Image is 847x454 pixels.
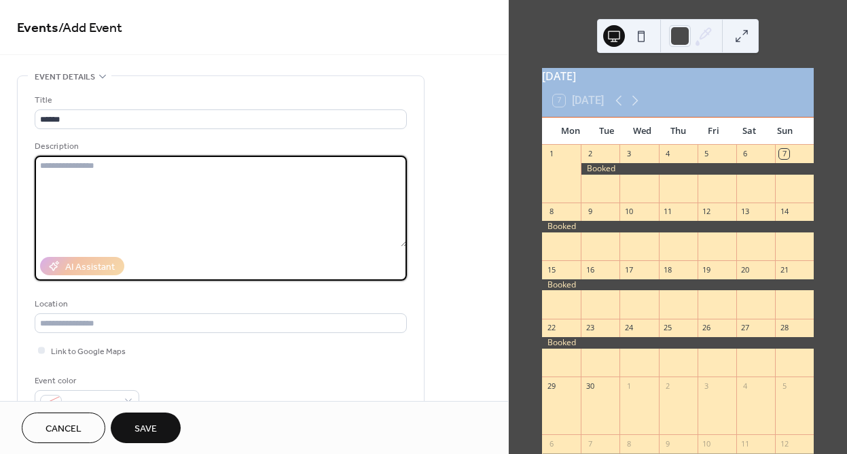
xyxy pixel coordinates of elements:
[546,381,556,391] div: 29
[35,297,404,311] div: Location
[22,413,105,443] button: Cancel
[767,118,803,145] div: Sun
[702,323,712,333] div: 26
[624,118,660,145] div: Wed
[542,68,814,84] div: [DATE]
[585,149,595,159] div: 2
[111,413,181,443] button: Save
[585,264,595,275] div: 16
[740,323,751,333] div: 27
[779,323,789,333] div: 28
[546,207,556,217] div: 8
[696,118,732,145] div: Fri
[542,221,814,232] div: Booked
[624,264,634,275] div: 17
[702,381,712,391] div: 3
[740,207,751,217] div: 13
[702,149,712,159] div: 5
[46,422,82,436] span: Cancel
[663,264,673,275] div: 18
[663,149,673,159] div: 4
[624,381,634,391] div: 1
[35,93,404,107] div: Title
[740,381,751,391] div: 4
[542,279,814,291] div: Booked
[779,149,789,159] div: 7
[740,149,751,159] div: 6
[581,163,814,175] div: Booked
[732,118,768,145] div: Sat
[663,323,673,333] div: 25
[779,207,789,217] div: 14
[779,264,789,275] div: 21
[585,207,595,217] div: 9
[663,207,673,217] div: 11
[589,118,625,145] div: Tue
[546,149,556,159] div: 1
[663,381,673,391] div: 2
[58,15,122,41] span: / Add Event
[740,264,751,275] div: 20
[35,374,137,388] div: Event color
[553,118,589,145] div: Mon
[542,337,814,349] div: Booked
[134,422,157,436] span: Save
[585,381,595,391] div: 30
[546,438,556,449] div: 6
[663,438,673,449] div: 9
[660,118,696,145] div: Thu
[546,323,556,333] div: 22
[779,438,789,449] div: 12
[51,345,126,359] span: Link to Google Maps
[546,264,556,275] div: 15
[585,438,595,449] div: 7
[702,207,712,217] div: 12
[624,207,634,217] div: 10
[35,139,404,154] div: Description
[624,438,634,449] div: 8
[702,438,712,449] div: 10
[35,70,95,84] span: Event details
[624,323,634,333] div: 24
[17,15,58,41] a: Events
[740,438,751,449] div: 11
[624,149,634,159] div: 3
[779,381,789,391] div: 5
[702,264,712,275] div: 19
[585,323,595,333] div: 23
